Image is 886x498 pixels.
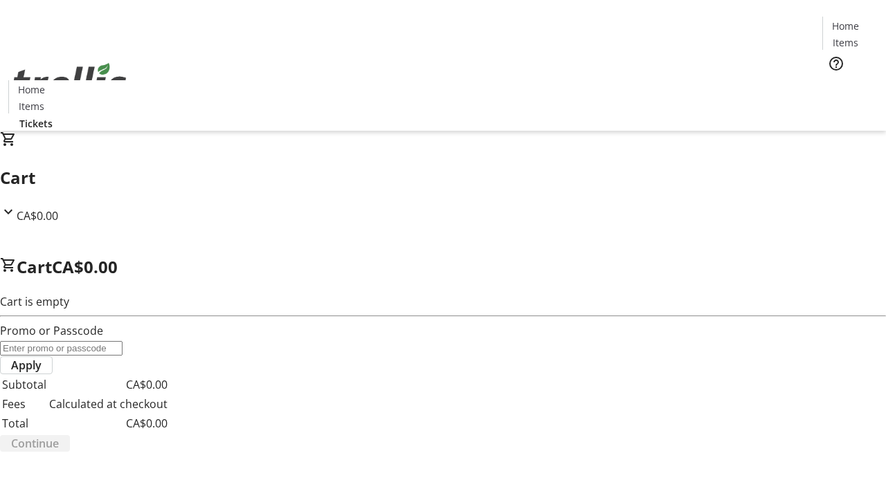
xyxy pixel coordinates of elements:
[823,19,867,33] a: Home
[17,208,58,223] span: CA$0.00
[18,82,45,97] span: Home
[1,414,47,432] td: Total
[11,357,42,373] span: Apply
[832,19,859,33] span: Home
[833,35,858,50] span: Items
[822,80,878,95] a: Tickets
[9,82,53,97] a: Home
[8,48,132,117] img: Orient E2E Organization qGbegImJ8M's Logo
[19,116,53,131] span: Tickets
[1,376,47,394] td: Subtotal
[48,376,168,394] td: CA$0.00
[9,99,53,113] a: Items
[52,255,118,278] span: CA$0.00
[833,80,867,95] span: Tickets
[823,35,867,50] a: Items
[48,395,168,413] td: Calculated at checkout
[48,414,168,432] td: CA$0.00
[8,116,64,131] a: Tickets
[1,395,47,413] td: Fees
[822,50,850,77] button: Help
[19,99,44,113] span: Items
